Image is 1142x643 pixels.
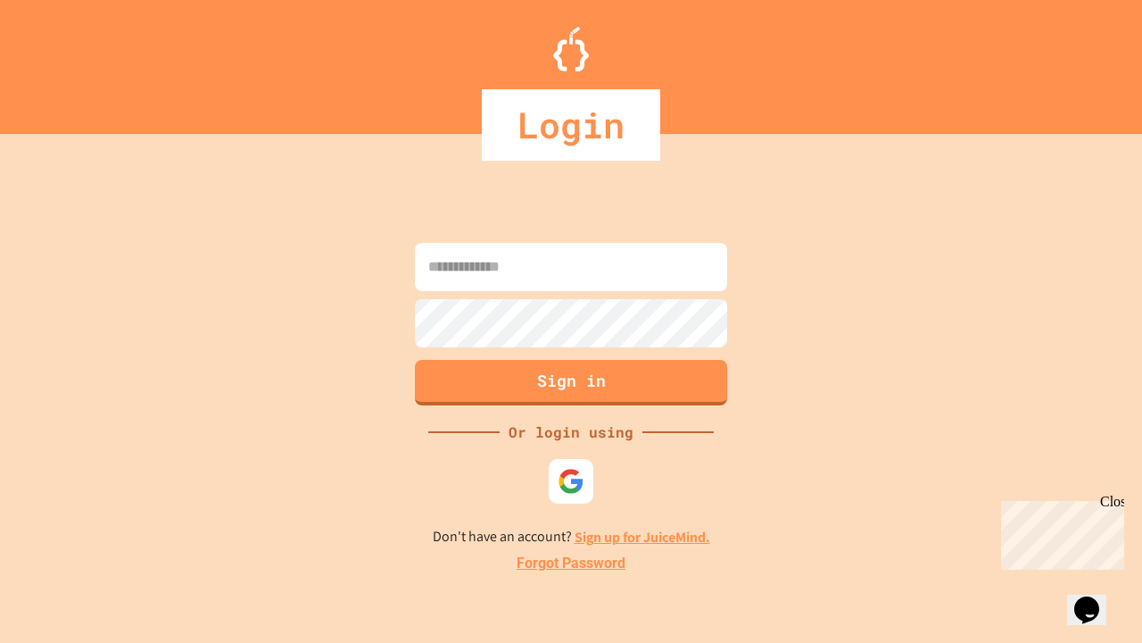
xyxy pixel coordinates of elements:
iframe: chat widget [1067,572,1124,625]
img: Logo.svg [553,27,589,71]
div: Login [482,89,660,161]
img: google-icon.svg [558,468,584,495]
button: Sign in [415,360,727,405]
a: Forgot Password [517,553,625,574]
div: Chat with us now!Close [7,7,123,113]
iframe: chat widget [994,494,1124,570]
a: Sign up for JuiceMind. [575,528,710,547]
p: Don't have an account? [433,526,710,548]
div: Or login using [500,422,642,443]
